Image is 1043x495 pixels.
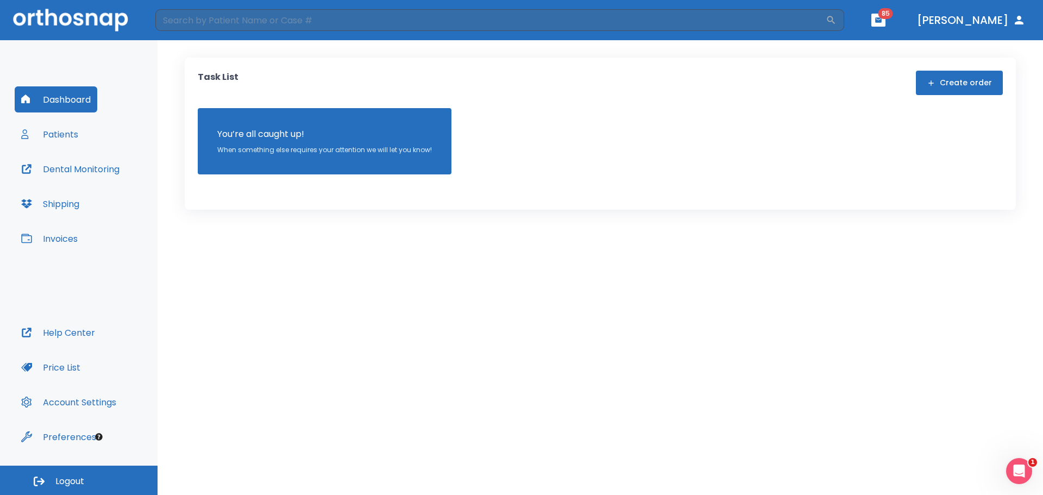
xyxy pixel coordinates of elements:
[15,191,86,217] button: Shipping
[15,319,102,346] button: Help Center
[15,389,123,415] button: Account Settings
[217,145,432,155] p: When something else requires your attention we will let you know!
[217,128,432,141] p: You’re all caught up!
[15,354,87,380] button: Price List
[913,10,1030,30] button: [PERSON_NAME]
[15,86,97,112] button: Dashboard
[1006,458,1032,484] iframe: Intercom live chat
[15,424,103,450] button: Preferences
[94,432,104,442] div: Tooltip anchor
[198,71,238,95] p: Task List
[15,156,126,182] button: Dental Monitoring
[13,9,128,31] img: Orthosnap
[878,8,893,19] span: 85
[1028,458,1037,467] span: 1
[15,121,85,147] button: Patients
[15,225,84,252] button: Invoices
[55,475,84,487] span: Logout
[916,71,1003,95] button: Create order
[155,9,826,31] input: Search by Patient Name or Case #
